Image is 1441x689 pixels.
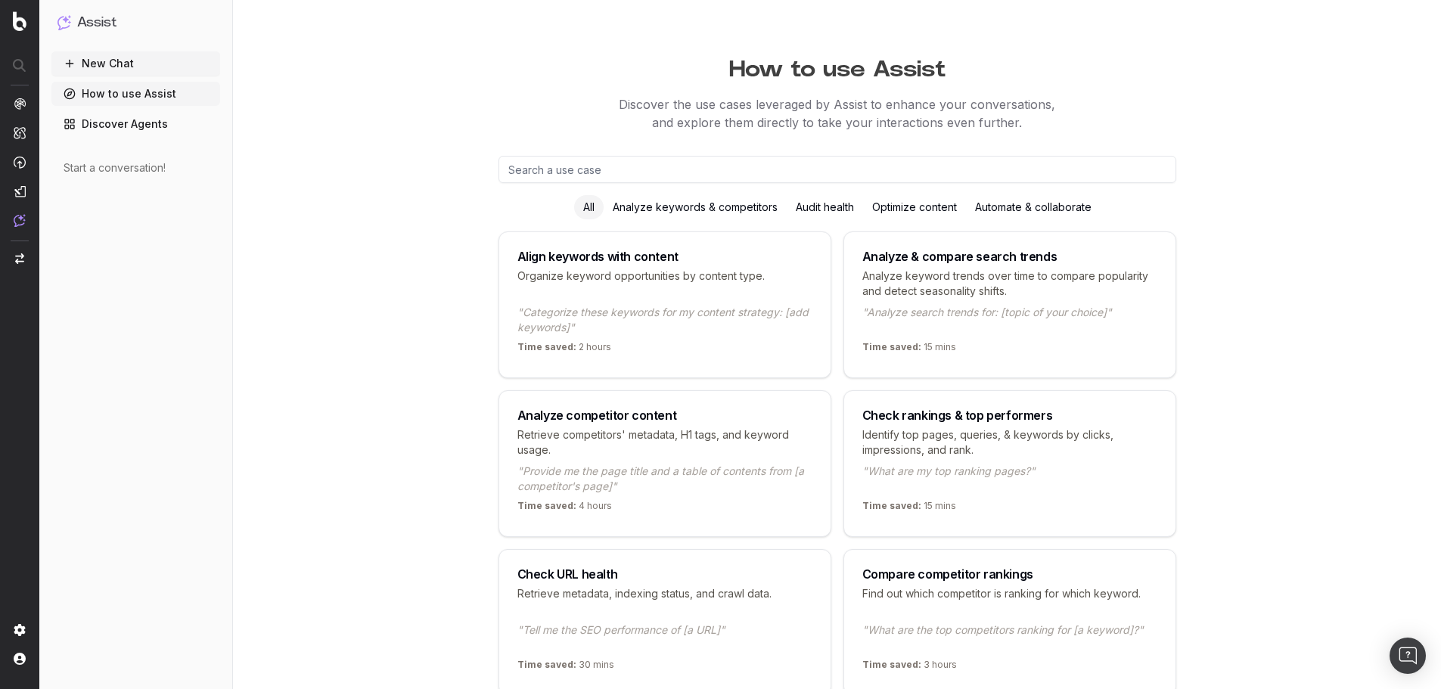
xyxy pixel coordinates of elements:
h1: How to use Assist [256,48,1418,83]
p: 15 mins [862,341,956,359]
div: Analyze keywords & competitors [604,195,787,219]
div: Check rankings & top performers [862,409,1053,421]
div: Open Intercom Messenger [1390,638,1426,674]
span: Time saved: [517,659,576,670]
div: All [574,195,604,219]
div: Start a conversation! [64,160,208,175]
p: "What are the top competitors ranking for [a keyword]?" [862,622,1157,653]
a: How to use Assist [51,82,220,106]
div: Check URL health [517,568,618,580]
div: Align keywords with content [517,250,679,262]
button: New Chat [51,51,220,76]
img: Intelligence [14,126,26,139]
span: Time saved: [517,500,576,511]
p: Discover the use cases leveraged by Assist to enhance your conversations, and explore them direct... [256,95,1418,132]
button: Assist [57,12,214,33]
img: Setting [14,624,26,636]
p: Identify top pages, queries, & keywords by clicks, impressions, and rank. [862,427,1157,458]
div: Analyze & compare search trends [862,250,1057,262]
p: 4 hours [517,500,612,518]
img: Assist [57,15,71,29]
p: "Tell me the SEO performance of [a URL]" [517,622,812,653]
p: Retrieve competitors' metadata, H1 tags, and keyword usage. [517,427,812,458]
p: "What are my top ranking pages?" [862,464,1157,494]
img: Analytics [14,98,26,110]
div: Automate & collaborate [966,195,1101,219]
img: Studio [14,185,26,197]
img: Assist [14,214,26,227]
p: 30 mins [517,659,614,677]
img: Activation [14,156,26,169]
p: Find out which competitor is ranking for which keyword. [862,586,1157,616]
p: "Provide me the page title and a table of contents from [a competitor's page]" [517,464,812,494]
span: Time saved: [517,341,576,352]
p: 3 hours [862,659,957,677]
a: Discover Agents [51,112,220,136]
img: My account [14,653,26,665]
div: Audit health [787,195,863,219]
div: Optimize content [863,195,966,219]
p: "Categorize these keywords for my content strategy: [add keywords]" [517,305,812,335]
span: Time saved: [862,500,921,511]
img: Botify logo [13,11,26,31]
p: Organize keyword opportunities by content type. [517,268,812,299]
p: 2 hours [517,341,611,359]
div: Compare competitor rankings [862,568,1033,580]
p: Analyze keyword trends over time to compare popularity and detect seasonality shifts. [862,268,1157,299]
p: 15 mins [862,500,956,518]
div: Analyze competitor content [517,409,677,421]
span: Time saved: [862,341,921,352]
p: Retrieve metadata, indexing status, and crawl data. [517,586,812,616]
input: Search a use case [498,156,1176,183]
span: Time saved: [862,659,921,670]
h1: Assist [77,12,116,33]
img: Switch project [15,253,24,264]
p: "Analyze search trends for: [topic of your choice]" [862,305,1157,335]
